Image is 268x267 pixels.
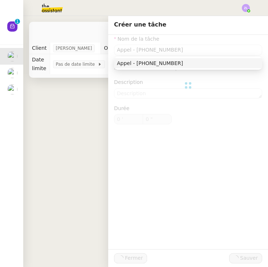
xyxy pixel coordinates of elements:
span: Pas de date limite [56,61,98,68]
button: Sauver [229,253,262,263]
img: users%2FRcIDm4Xn1TPHYwgLThSv8RQYtaM2%2Favatar%2F95761f7a-40c3-4bb5-878d-fe785e6f95b2 [7,84,17,94]
img: users%2FW4OQjB9BRtYK2an7yusO0WsYLsD3%2Favatar%2F28027066-518b-424c-8476-65f2e549ac29 [7,51,17,61]
img: svg [242,4,250,12]
td: Client [29,43,50,54]
td: Owner [101,43,124,54]
img: users%2F0G3Vvnvi3TQv835PC6wL0iK4Q012%2Favatar%2F85e45ffa-4efd-43d5-9109-2e66efd3e965 [7,68,17,78]
button: Fermer [114,253,147,263]
p: 1 [16,19,19,25]
nz-badge-sup: 1 [15,19,20,24]
span: [PERSON_NAME] [56,45,92,52]
td: Date limite [29,54,50,74]
span: Créer une tâche [114,21,166,28]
